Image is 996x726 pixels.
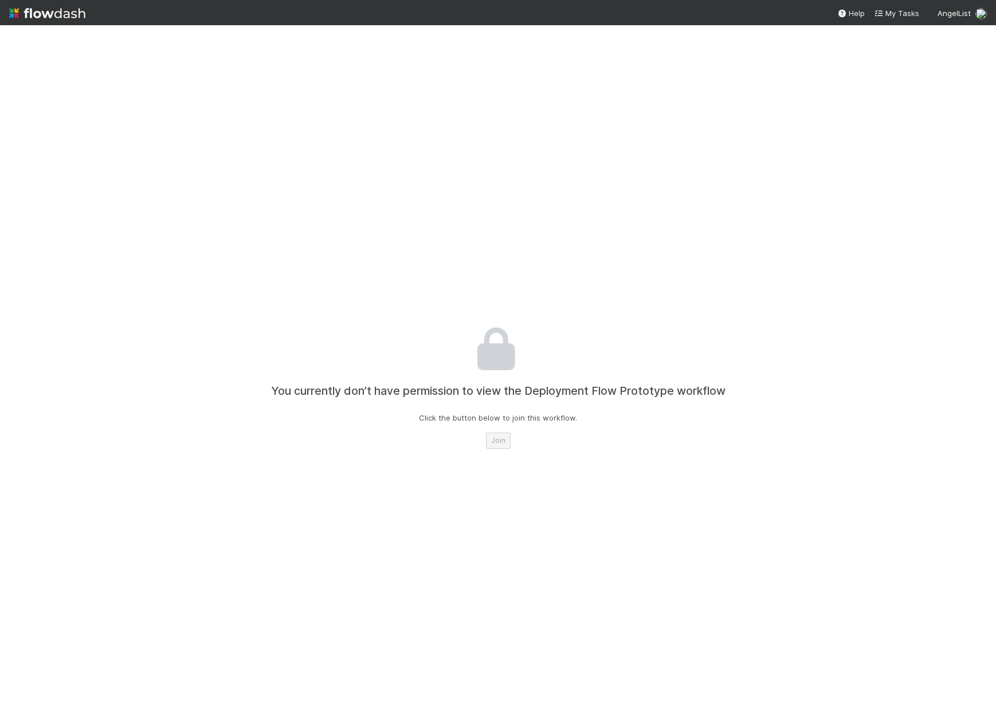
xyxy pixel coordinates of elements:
[874,9,919,18] span: My Tasks
[9,3,85,23] img: logo-inverted-e16ddd16eac7371096b0.svg
[486,433,511,449] button: Join
[975,8,987,19] img: avatar_a3f4375a-141d-47ac-a212-32189532ae09.png
[837,7,865,19] div: Help
[271,384,726,398] h4: You currently don’t have permission to view the Deployment Flow Prototype workflow
[938,9,971,18] span: AngelList
[419,412,577,423] p: Click the button below to join this workflow.
[874,7,919,19] a: My Tasks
